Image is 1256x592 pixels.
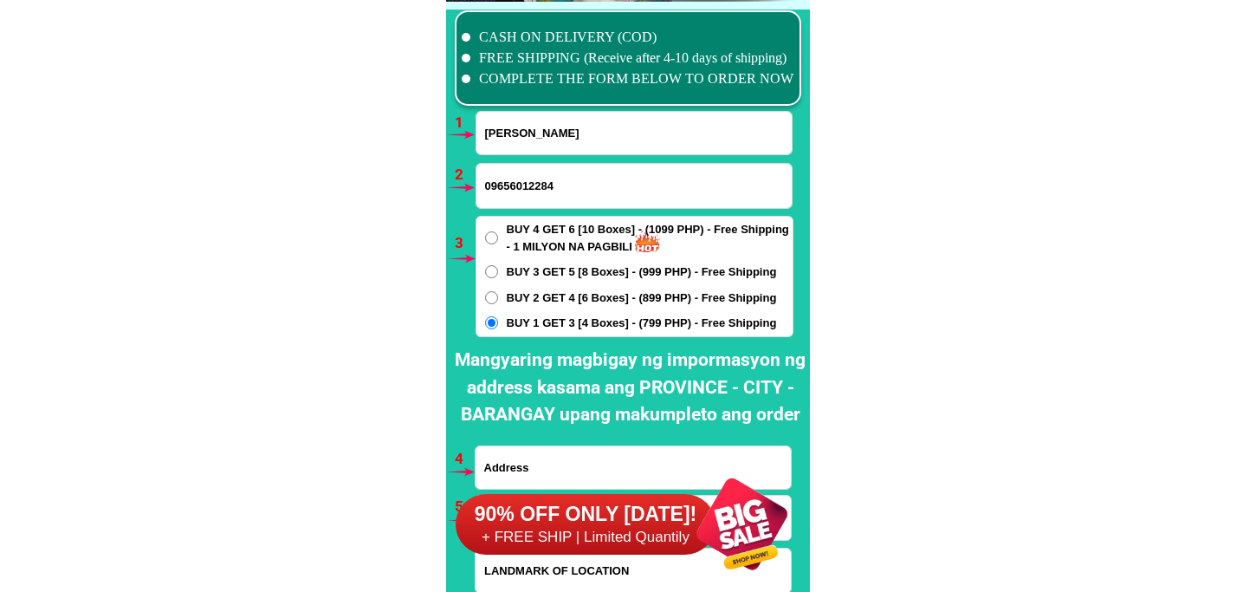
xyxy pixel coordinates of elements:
span: BUY 3 GET 5 [8 Boxes] - (999 PHP) - Free Shipping [507,263,777,281]
input: BUY 4 GET 6 [10 Boxes] - (1099 PHP) - Free Shipping - 1 MILYON NA PAGBILI [485,231,498,244]
h6: 2 [455,164,475,186]
input: BUY 2 GET 4 [6 Boxes] - (899 PHP) - Free Shipping [485,291,498,304]
input: BUY 1 GET 3 [4 Boxes] - (799 PHP) - Free Shipping [485,316,498,329]
input: Input phone_number [476,164,792,208]
h6: 90% OFF ONLY [DATE]! [456,502,715,528]
h6: 4 [455,448,475,471]
span: BUY 2 GET 4 [6 Boxes] - (899 PHP) - Free Shipping [507,289,777,307]
h2: Mangyaring magbigay ng impormasyon ng address kasama ang PROVINCE - CITY - BARANGAY upang makumpl... [450,347,810,429]
span: BUY 1 GET 3 [4 Boxes] - (799 PHP) - Free Shipping [507,315,777,332]
li: COMPLETE THE FORM BELOW TO ORDER NOW [462,68,794,89]
input: Input address [476,446,791,489]
li: CASH ON DELIVERY (COD) [462,27,794,48]
input: BUY 3 GET 5 [8 Boxes] - (999 PHP) - Free Shipping [485,265,498,278]
input: Input full_name [476,112,792,154]
h6: 3 [455,232,475,255]
h6: 1 [455,112,475,134]
span: BUY 4 GET 6 [10 Boxes] - (1099 PHP) - Free Shipping - 1 MILYON NA PAGBILI [507,221,793,255]
h6: 5 [455,496,475,518]
li: FREE SHIPPING (Receive after 4-10 days of shipping) [462,48,794,68]
h6: + FREE SHIP | Limited Quantily [456,528,715,547]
